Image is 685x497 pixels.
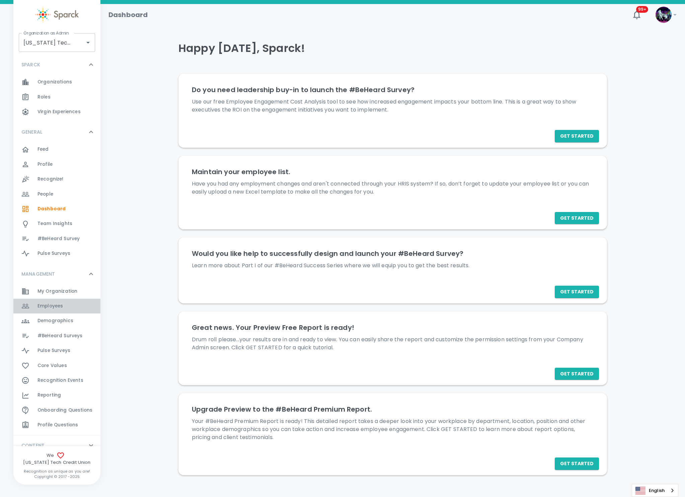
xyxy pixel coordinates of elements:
span: Team Insights [37,220,72,227]
p: Learn more about Part I of our #BeHeard Success Series where we will equip you to get the best re... [192,262,594,270]
div: #BeHeard Surveys [13,329,100,343]
button: Get Started [555,286,599,298]
a: #BeHeard Survey [13,231,100,246]
span: Reporting [37,392,61,399]
h6: Upgrade Preview to the #BeHeard Premium Report. [192,404,594,415]
h6: Great news. Your Preview Free Report is ready! [192,322,594,333]
a: My Organization [13,284,100,299]
p: Your #BeHeard Premium Report is ready! This detailed report takes a deeper look into your workpla... [192,417,594,441]
p: MANAGEMENT [21,271,55,277]
p: GENERAL [21,129,42,135]
a: Recognition Events [13,373,100,388]
a: Roles [13,90,100,104]
button: Get Started [555,212,599,224]
div: Language [632,484,678,497]
p: CONTENT [21,442,45,449]
p: Recognition as unique as you are! [13,469,100,474]
a: Get Started [555,457,599,470]
div: GENERAL [13,122,100,142]
span: We [US_STATE] Tech Credit Union [13,451,100,466]
a: Profile Questions [13,418,100,432]
a: Dashboard [13,202,100,216]
span: Recognition Events [37,377,83,384]
button: Get Started [555,130,599,142]
h6: Maintain your employee list. [192,166,594,177]
span: Pulse Surveys [37,250,70,257]
span: Profile Questions [37,422,78,428]
img: Sparck logo [35,7,79,22]
a: Virgin Experiences [13,104,100,119]
a: Profile [13,157,100,172]
div: SPARCK [13,55,100,75]
span: Virgin Experiences [37,109,81,115]
a: Team Insights [13,216,100,231]
span: 99+ [636,6,648,13]
p: Drum roll please...your results are in and ready to view. You can easily share the report and cus... [192,336,594,352]
a: Core Values [13,358,100,373]
span: Feed [37,146,49,153]
h1: Dashboard [108,9,148,20]
h6: Would you like help to successfully design and launch your #BeHeard Survey? [192,248,594,259]
span: #BeHeard Survey [37,235,80,242]
p: Have you had any employment changes and aren't connected through your HRIS system? If so, don’t f... [192,180,594,196]
a: Demographics [13,313,100,328]
a: People [13,187,100,202]
a: Employees [13,299,100,313]
div: MANAGEMENT [13,264,100,284]
span: Recognize! [37,176,64,183]
div: SPARCK [13,75,100,122]
img: Picture of Sparck [656,7,672,23]
aside: Language selected: English [632,484,678,497]
a: Reporting [13,388,100,403]
button: Open [83,38,93,47]
a: Organizations [13,75,100,89]
a: Onboarding Questions [13,403,100,418]
p: SPARCK [21,61,40,68]
span: #BeHeard Surveys [37,333,82,339]
a: Recognize! [13,172,100,187]
span: Roles [37,94,51,100]
span: Demographics [37,317,73,324]
button: 99+ [629,7,645,23]
a: Pulse Surveys [13,343,100,358]
h4: Happy [DATE], Sparck! [178,42,607,55]
label: Organization as Admin [23,30,69,36]
span: Dashboard [37,206,66,212]
p: Copyright © 2017 - 2025 [13,474,100,479]
span: Core Values [37,362,67,369]
span: Onboarding Questions [37,407,92,414]
span: Organizations [37,79,72,85]
button: Get Started [555,368,599,380]
a: English [632,484,678,497]
h6: Do you need leadership buy-in to launch the #BeHeard Survey? [192,84,594,95]
div: GENERAL [13,142,100,264]
a: Feed [13,142,100,157]
a: Sparck logo [13,7,100,22]
span: Profile [37,161,53,168]
span: People [37,191,53,198]
span: Pulse Surveys [37,347,70,354]
a: Pulse Surveys [13,246,100,261]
